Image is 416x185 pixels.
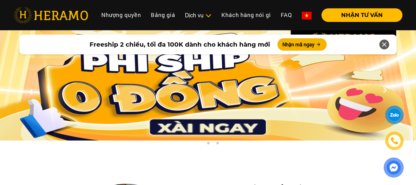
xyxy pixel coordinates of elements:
a: NHẬN TƯ VẤN [317,12,402,18]
a: Khách hàng nói gì [216,8,276,22]
img: heramo-logo.png [14,7,88,23]
a: phone-icon [386,132,403,149]
button: Nhận mã ngay [277,38,327,51]
img: phone-icon [390,137,399,145]
button: 2 [205,141,211,148]
button: 1 [196,141,202,148]
div: Dịch vụ [185,11,212,19]
a: Bảng giá [146,8,180,22]
a: FAQ [276,8,297,22]
button: NHẬN TƯ VẤN [321,8,402,22]
img: subToggleIcon [205,13,212,19]
img: vn-flag.png [302,12,312,19]
a: Nhượng quyền [96,8,146,22]
button: 3 [214,141,220,148]
span: Freeship 2 chiều, tối đa 100K dành cho khách hàng mới [90,40,270,49]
